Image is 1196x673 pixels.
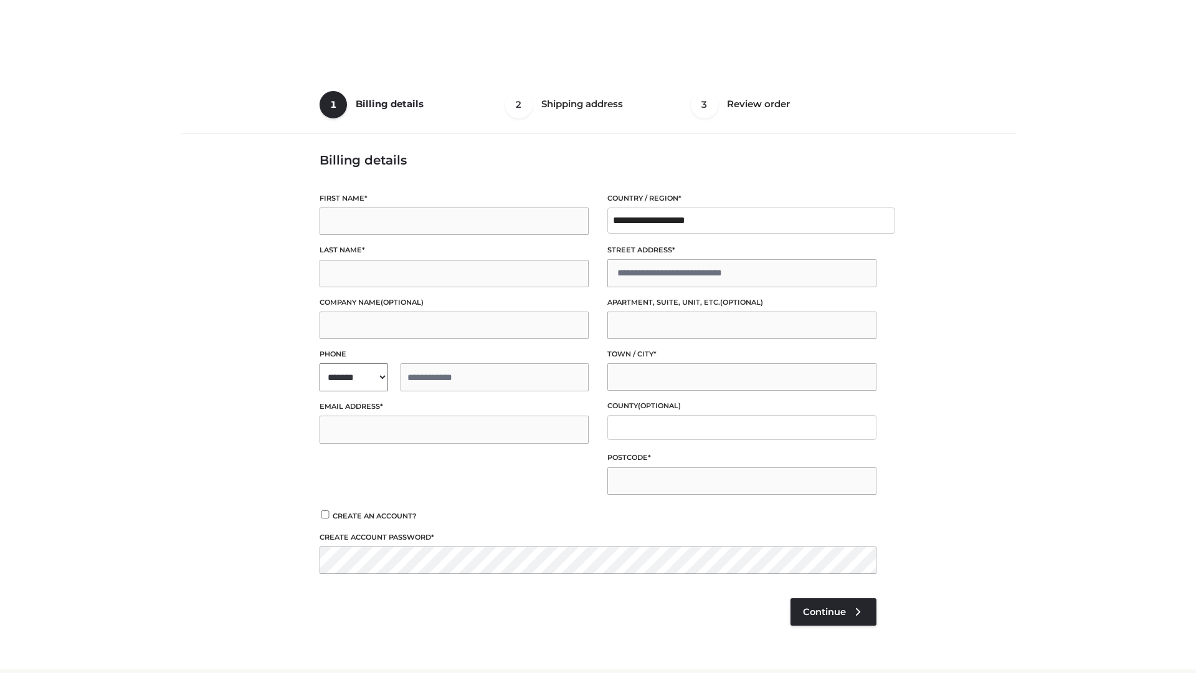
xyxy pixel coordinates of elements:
label: First name [320,193,589,204]
label: Create account password [320,532,876,543]
label: Postcode [607,452,876,464]
label: Town / City [607,348,876,360]
label: Phone [320,348,589,360]
label: Apartment, suite, unit, etc. [607,297,876,308]
h3: Billing details [320,153,876,168]
a: Continue [790,598,876,626]
input: Create an account? [320,510,331,518]
span: (optional) [638,401,681,410]
label: Email address [320,401,589,413]
label: County [607,400,876,412]
label: Street address [607,244,876,256]
span: (optional) [381,298,424,307]
span: (optional) [720,298,763,307]
span: Create an account? [333,512,417,520]
label: Last name [320,244,589,256]
span: 2 [505,91,533,118]
span: 1 [320,91,347,118]
span: 3 [691,91,718,118]
span: Billing details [356,98,424,110]
span: Review order [727,98,790,110]
span: Shipping address [541,98,623,110]
span: Continue [803,606,846,618]
label: Company name [320,297,589,308]
label: Country / Region [607,193,876,204]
